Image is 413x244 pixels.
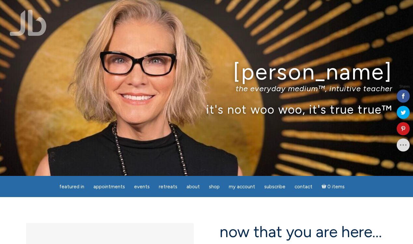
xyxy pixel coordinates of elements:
h2: now that you are here… [220,223,387,240]
a: Retreats [155,180,181,193]
span: Subscribe [264,184,285,190]
span: Contact [295,184,312,190]
p: it's not woo woo, it's true true™ [21,102,392,116]
a: Contact [291,180,316,193]
span: About [186,184,200,190]
a: About [183,180,204,193]
h1: [PERSON_NAME] [21,60,392,84]
a: Cart0 items [318,180,349,193]
a: Subscribe [260,180,289,193]
span: Shop [209,184,220,190]
span: Shares [399,85,410,88]
a: My Account [225,180,259,193]
a: Appointments [89,180,129,193]
a: Shop [205,180,224,193]
span: Appointments [93,184,125,190]
i: Cart [322,184,328,190]
img: Jamie Butler. The Everyday Medium [10,10,47,36]
p: the everyday medium™, intuitive teacher [21,84,392,93]
a: featured in [55,180,88,193]
span: My Account [229,184,255,190]
a: Events [130,180,154,193]
span: 0 items [327,184,345,189]
span: Retreats [159,184,177,190]
span: Events [134,184,150,190]
span: featured in [59,184,84,190]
